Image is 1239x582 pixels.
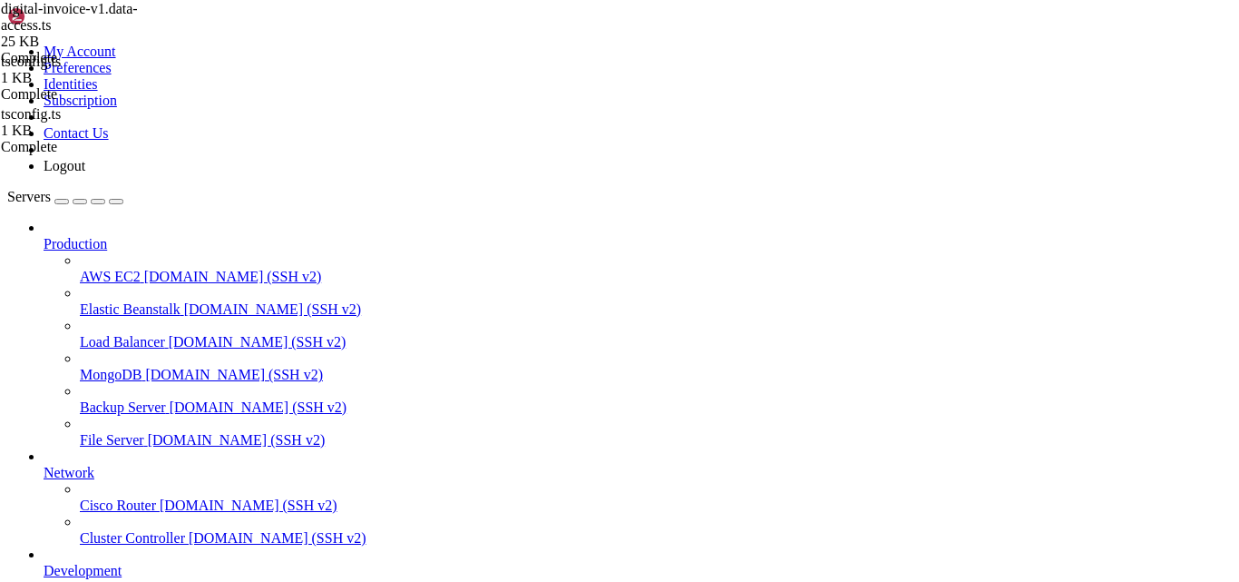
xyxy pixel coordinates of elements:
[1,70,182,86] div: 1 KB
[1,1,182,50] span: digital-invoice-v1.data-access.ts
[1,54,182,86] span: tsconfig.ts
[1,1,138,33] span: digital-invoice-v1.data-access.ts
[1,106,61,122] span: tsconfig.ts
[1,139,182,155] div: Complete
[1,50,182,66] div: Complete
[1,123,182,139] div: 1 KB
[1,106,182,139] span: tsconfig.ts
[1,86,182,103] div: Complete
[1,34,182,50] div: 25 KB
